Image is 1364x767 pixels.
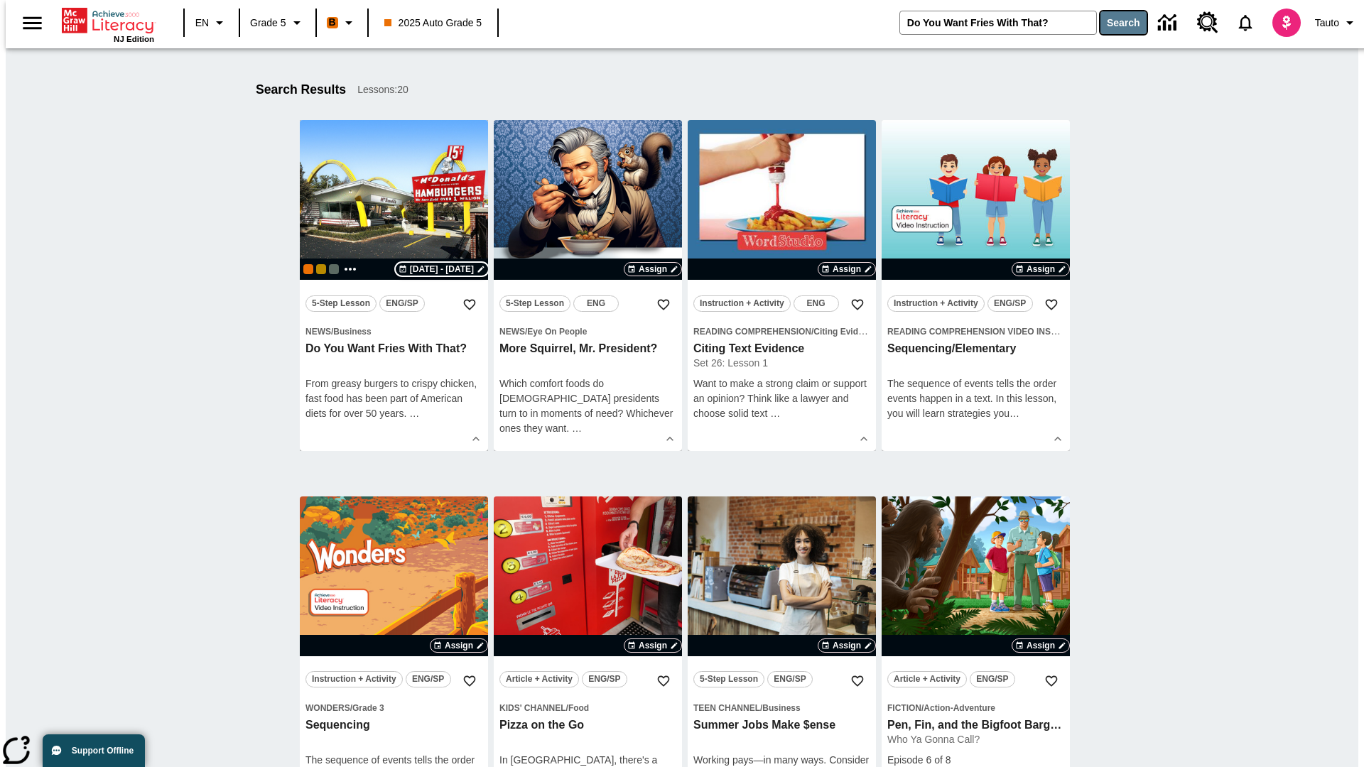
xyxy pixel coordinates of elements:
[1227,4,1264,41] a: Notifications
[494,120,682,451] div: lesson details
[244,10,311,36] button: Grade: Grade 5, Select a grade
[887,295,985,312] button: Instruction + Activity
[882,120,1070,451] div: lesson details
[894,672,960,687] span: Article + Activity
[250,16,286,31] span: Grade 5
[350,703,352,713] span: /
[506,296,564,311] span: 5-Step Lesson
[833,639,861,652] span: Assign
[651,668,676,694] button: Add to Favorites
[693,342,870,357] h3: Citing Text Evidence
[1149,4,1189,43] a: Data Center
[11,2,53,44] button: Open side menu
[639,263,667,276] span: Assign
[406,671,451,687] button: ENG/SP
[499,718,676,733] h3: Pizza on the Go
[582,671,627,687] button: ENG/SP
[1047,428,1068,450] button: Show Details
[62,6,154,35] a: Home
[499,295,570,312] button: 5-Step Lesson
[379,295,425,312] button: ENG/SP
[887,671,967,687] button: Article + Activity
[305,342,482,357] h3: Do You Want Fries With That?
[688,120,876,451] div: lesson details
[767,671,813,687] button: ENG/SP
[499,671,579,687] button: Article + Activity
[305,703,350,713] span: Wonders
[887,342,1064,357] h3: Sequencing/Elementary
[305,671,403,687] button: Instruction + Activity
[316,264,326,274] div: New 2025 class
[811,327,813,337] span: /
[639,639,667,652] span: Assign
[506,672,573,687] span: Article + Activity
[700,296,784,311] span: Instruction + Activity
[624,262,682,276] button: Assign Choose Dates
[693,295,791,312] button: Instruction + Activity
[303,264,313,274] div: Current Class
[499,703,566,713] span: Kids' Channel
[300,120,488,451] div: lesson details
[1189,4,1227,42] a: Resource Center, Will open in new tab
[894,296,978,311] span: Instruction + Activity
[587,296,605,311] span: ENG
[1100,11,1147,34] button: Search
[887,327,1095,337] span: Reading Comprehension Video Instruction
[700,672,758,687] span: 5-Step Lesson
[114,35,154,43] span: NJ Edition
[693,324,870,339] span: Topic: Reading Comprehension/Citing Evidence
[693,703,760,713] span: Teen Channel
[807,296,826,311] span: ENG
[465,428,487,450] button: Show Details
[921,703,924,713] span: /
[887,718,1064,733] h3: Pen, Fin, and the Bigfoot Bargain: Episode 6
[887,703,921,713] span: Fiction
[195,16,209,31] span: EN
[588,672,620,687] span: ENG/SP
[499,324,676,339] span: Topic: News/Eye On People
[333,327,371,337] span: Business
[305,295,377,312] button: 5-Step Lesson
[568,703,589,713] span: Food
[833,263,861,276] span: Assign
[329,13,336,31] span: B
[312,672,396,687] span: Instruction + Activity
[970,671,1015,687] button: ENG/SP
[256,82,346,97] h1: Search Results
[305,324,482,339] span: Topic: News/Business
[794,295,839,312] button: ENG
[352,703,384,713] span: Grade 3
[693,376,870,421] div: Want to make a strong claim or support an opinion? Think like a lawyer and choose solid text
[72,746,134,756] span: Support Offline
[659,428,681,450] button: Show Details
[189,10,234,36] button: Language: EN, Select a language
[1027,263,1055,276] span: Assign
[693,327,811,337] span: Reading Comprehension
[525,327,527,337] span: /
[305,700,482,715] span: Topic: Wonders/Grade 3
[693,718,870,733] h3: Summer Jobs Make $ense
[693,671,764,687] button: 5-Step Lesson
[386,296,418,311] span: ENG/SP
[976,672,1008,687] span: ENG/SP
[357,82,408,97] span: Lessons : 20
[396,263,488,276] button: Sep 16 - Sep 16 Choose Dates
[43,734,145,767] button: Support Offline
[853,428,875,450] button: Show Details
[1315,16,1339,31] span: Tauto
[887,700,1064,715] span: Topic: Fiction/Action-Adventure
[994,296,1026,311] span: ENG/SP
[384,16,482,31] span: 2025 Auto Grade 5
[1012,638,1070,653] button: Assign Choose Dates
[693,700,870,715] span: Topic: Teen Channel/Business
[887,324,1064,339] span: Topic: Reading Comprehension Video Instruction/null
[329,264,339,274] div: OL 2025 Auto Grade 6
[1039,668,1064,694] button: Add to Favorites
[499,700,676,715] span: Topic: Kids' Channel/Food
[527,327,587,337] span: Eye On People
[1264,4,1309,41] button: Select a new avatar
[845,668,870,694] button: Add to Favorites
